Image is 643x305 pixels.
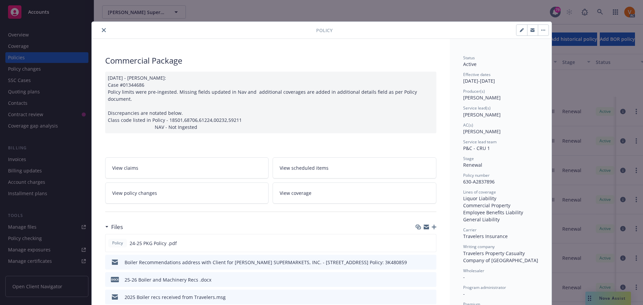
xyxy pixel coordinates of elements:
span: Effective dates [463,72,491,77]
div: Files [105,223,123,231]
span: AC(s) [463,122,473,128]
span: Active [463,61,477,67]
span: - [463,291,465,297]
span: [PERSON_NAME] [463,128,501,135]
button: preview file [428,259,434,266]
span: View coverage [280,189,311,197]
span: Policy [316,27,333,34]
span: Wholesaler [463,268,484,274]
div: Commercial Package [105,55,436,66]
span: docx [111,277,119,282]
span: Travelers Property Casualty Company of [GEOGRAPHIC_DATA] [463,250,538,263]
div: 2025 Boiler recs received from Travelers.msg [125,294,226,301]
div: Commercial Property [463,202,538,209]
span: 24-25 PKG Policy .pdf [130,240,177,247]
span: Renewal [463,162,482,168]
div: General Liability [463,216,538,223]
a: View coverage [273,182,436,204]
a: View claims [105,157,269,178]
span: Producer(s) [463,88,485,94]
div: [DATE] - [PERSON_NAME]: Case #01344686 Policy limits were pre-ingested. Missing fields updated in... [105,72,436,133]
button: download file [417,294,422,301]
a: View scheduled items [273,157,436,178]
span: Status [463,55,475,61]
span: Policy [111,240,124,246]
span: View policy changes [112,189,157,197]
button: preview file [427,240,433,247]
button: close [100,26,108,34]
button: preview file [428,276,434,283]
button: download file [417,259,422,266]
button: download file [417,240,422,247]
span: Program administrator [463,285,506,290]
span: P&C - CRU 1 [463,145,490,151]
span: View scheduled items [280,164,329,171]
span: - [463,274,465,280]
button: preview file [428,294,434,301]
a: View policy changes [105,182,269,204]
div: Boiler Recommendations address with Client for [PERSON_NAME] SUPERMARKETS, INC. - [STREET_ADDRESS... [125,259,407,266]
span: Carrier [463,227,477,233]
div: Employee Benefits Liability [463,209,538,216]
span: [PERSON_NAME] [463,94,501,101]
span: Writing company [463,244,495,249]
div: [DATE] - [DATE] [463,72,538,84]
div: 25-26 Boiler and Machinery Recs .docx [125,276,211,283]
span: Policy number [463,172,490,178]
span: Stage [463,156,474,161]
span: Travelers Insurance [463,233,508,239]
span: 630-A2837896 [463,178,495,185]
span: Service lead team [463,139,497,145]
div: Liquor Liability [463,195,538,202]
span: [PERSON_NAME] [463,111,501,118]
h3: Files [111,223,123,231]
span: Service lead(s) [463,105,491,111]
span: View claims [112,164,138,171]
span: Lines of coverage [463,189,496,195]
button: download file [417,276,422,283]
